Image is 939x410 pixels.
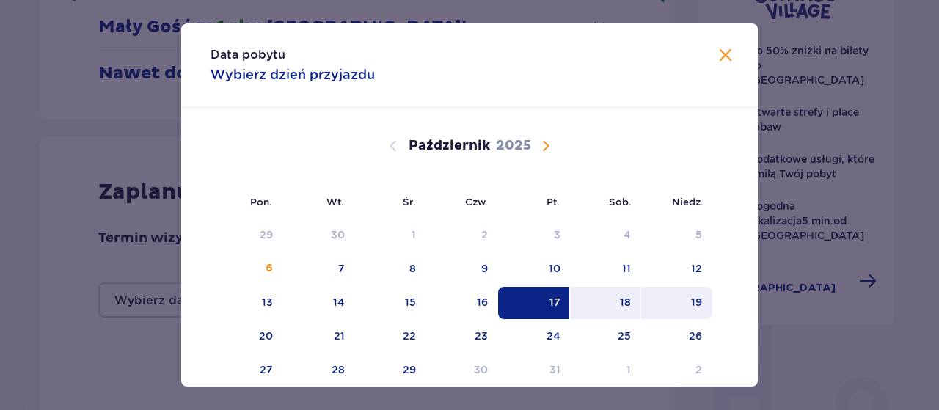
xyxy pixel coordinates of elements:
[641,354,712,387] td: Data niedostępna. niedziela, 2 listopada 2025
[498,287,571,319] td: Data zaznaczona. piątek, 17 października 2025
[695,227,702,242] div: 5
[262,295,273,310] div: 13
[355,287,426,319] td: 15
[641,253,712,285] td: 12
[409,137,490,155] p: Październik
[547,329,560,343] div: 24
[211,219,283,252] td: Data niedostępna. poniedziałek, 29 września 2025
[498,354,571,387] td: Data niedostępna. piątek, 31 października 2025
[211,321,283,353] td: 20
[426,253,499,285] td: 9
[384,137,402,155] button: Poprzedni miesiąc
[549,362,560,377] div: 31
[609,196,632,208] small: Sob.
[624,227,631,242] div: 4
[211,66,375,84] p: Wybierz dzień przyjazdu
[689,329,702,343] div: 26
[571,321,642,353] td: 25
[549,295,560,310] div: 17
[211,287,283,319] td: 13
[498,219,571,252] td: Data niedostępna. piątek, 3 października 2025
[259,329,273,343] div: 20
[498,321,571,353] td: 24
[554,227,560,242] div: 3
[403,329,416,343] div: 22
[326,196,344,208] small: Wt.
[409,261,416,276] div: 8
[620,295,631,310] div: 18
[283,253,356,285] td: 7
[549,261,560,276] div: 10
[571,253,642,285] td: 11
[626,362,631,377] div: 1
[333,295,345,310] div: 14
[283,321,356,353] td: 21
[618,329,631,343] div: 25
[622,261,631,276] div: 11
[211,47,285,63] p: Data pobytu
[498,253,571,285] td: 10
[426,354,499,387] td: Data niedostępna. czwartek, 30 października 2025
[283,354,356,387] td: 28
[465,196,488,208] small: Czw.
[571,287,642,319] td: 18
[283,219,356,252] td: Data niedostępna. wtorek, 30 września 2025
[571,219,642,252] td: Data niedostępna. sobota, 4 października 2025
[355,219,426,252] td: Data niedostępna. środa, 1 października 2025
[355,321,426,353] td: 22
[481,261,488,276] div: 9
[571,354,642,387] td: Data niedostępna. sobota, 1 listopada 2025
[477,295,488,310] div: 16
[641,287,712,319] td: 19
[355,253,426,285] td: 8
[355,354,426,387] td: 29
[691,295,702,310] div: 19
[426,321,499,353] td: 23
[211,354,283,387] td: 27
[496,137,531,155] p: 2025
[426,219,499,252] td: Data niedostępna. czwartek, 2 października 2025
[334,329,345,343] div: 21
[426,287,499,319] td: 16
[717,47,734,65] button: Zamknij
[403,196,416,208] small: Śr.
[641,219,712,252] td: Data niedostępna. niedziela, 5 października 2025
[403,362,416,377] div: 29
[537,137,555,155] button: Następny miesiąc
[338,261,345,276] div: 7
[332,362,345,377] div: 28
[260,362,273,377] div: 27
[481,227,488,242] div: 2
[475,329,488,343] div: 23
[250,196,272,208] small: Pon.
[691,261,702,276] div: 12
[211,253,283,285] td: 6
[260,227,273,242] div: 29
[412,227,416,242] div: 1
[695,362,702,377] div: 2
[547,196,560,208] small: Pt.
[266,261,273,276] div: 6
[672,196,704,208] small: Niedz.
[283,287,356,319] td: 14
[641,321,712,353] td: 26
[405,295,416,310] div: 15
[331,227,345,242] div: 30
[474,362,488,377] div: 30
